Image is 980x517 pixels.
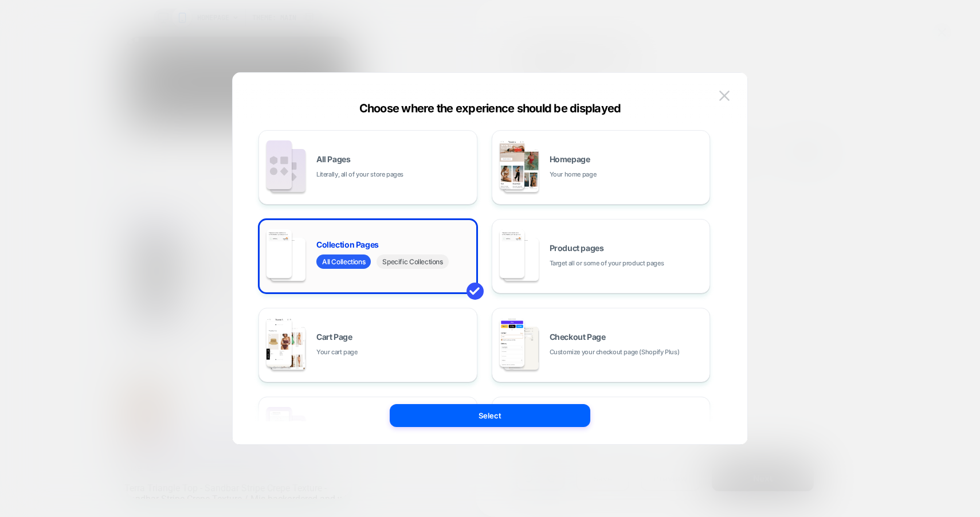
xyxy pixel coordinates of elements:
[57,192,68,203] span: (2)
[550,155,590,163] span: Homepage
[719,91,730,100] img: close
[233,101,747,115] div: Choose where the experience should be displayed
[550,258,664,269] span: Target all or some of your product pages
[550,333,606,341] span: Checkout Page
[16,217,45,285] button: $50 off!
[550,169,597,180] span: Your home page
[22,426,30,437] span: M
[550,347,680,358] span: Customize your checkout page (Shopify Plus)
[550,244,604,252] span: Product pages
[30,415,147,426] span: Sandbar Stripe Crepe Texture
[390,404,590,427] button: Select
